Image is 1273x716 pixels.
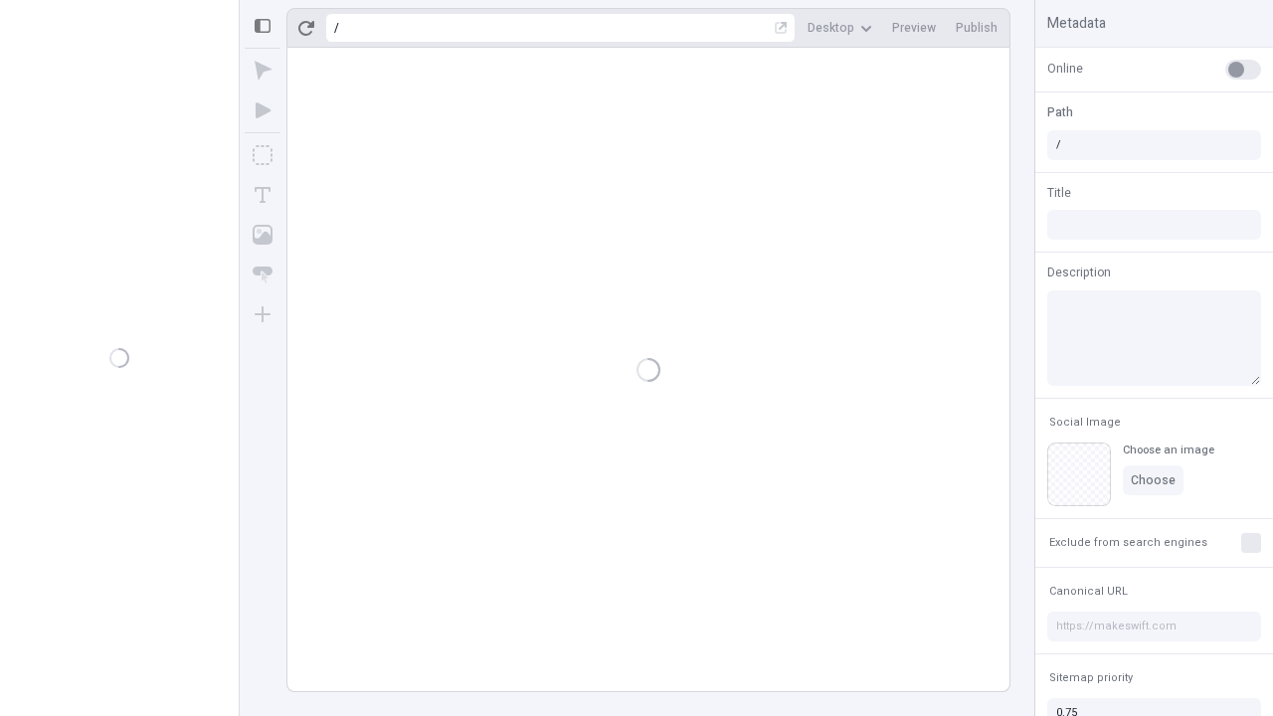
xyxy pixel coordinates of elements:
span: Path [1047,103,1073,121]
button: Sitemap priority [1045,666,1137,690]
span: Description [1047,264,1111,281]
input: https://makeswift.com [1047,612,1261,641]
button: Social Image [1045,411,1125,435]
span: Preview [892,20,936,36]
span: Online [1047,60,1083,78]
button: Box [245,137,280,173]
span: Title [1047,184,1071,202]
button: Button [245,257,280,292]
span: Sitemap priority [1049,670,1133,685]
span: Canonical URL [1049,584,1128,599]
span: Desktop [808,20,854,36]
div: Choose an image [1123,443,1214,457]
button: Image [245,217,280,253]
span: Exclude from search engines [1049,535,1207,550]
button: Choose [1123,465,1183,495]
button: Canonical URL [1045,580,1132,604]
span: Social Image [1049,415,1121,430]
button: Exclude from search engines [1045,531,1211,555]
button: Text [245,177,280,213]
div: / [334,20,339,36]
button: Publish [948,13,1005,43]
button: Preview [884,13,944,43]
button: Desktop [800,13,880,43]
span: Publish [956,20,998,36]
span: Choose [1131,472,1176,488]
